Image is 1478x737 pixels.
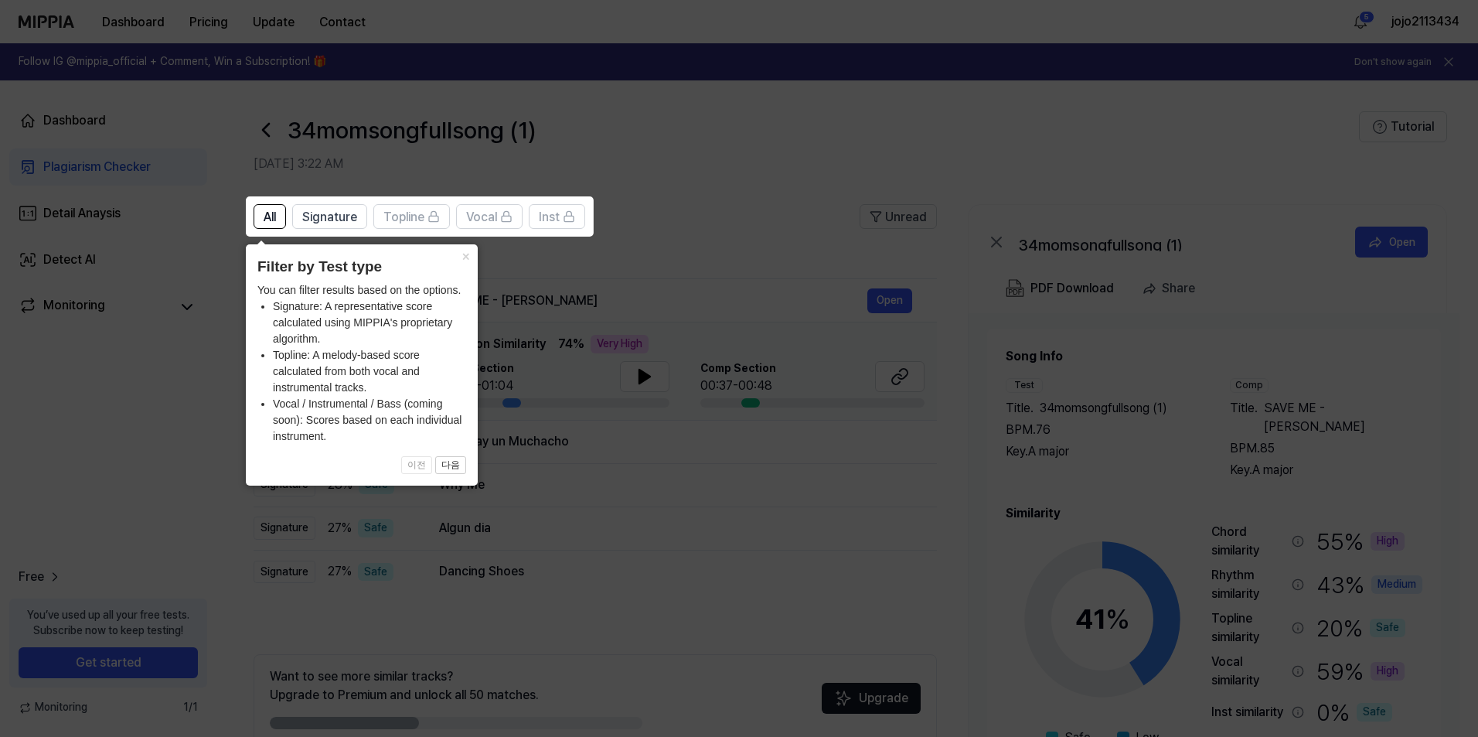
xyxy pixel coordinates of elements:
[273,299,466,347] li: Signature: A representative score calculated using MIPPIA's proprietary algorithm.
[456,204,523,229] button: Vocal
[273,396,466,445] li: Vocal / Instrumental / Bass (coming soon): Scores based on each individual instrument.
[453,244,478,266] button: Close
[373,204,450,229] button: Topline
[254,204,286,229] button: All
[302,208,357,227] span: Signature
[539,208,560,227] span: Inst
[466,208,497,227] span: Vocal
[264,208,276,227] span: All
[292,204,367,229] button: Signature
[529,204,585,229] button: Inst
[257,282,466,445] div: You can filter results based on the options.
[257,256,466,278] header: Filter by Test type
[273,347,466,396] li: Topline: A melody-based score calculated from both vocal and instrumental tracks.
[383,208,424,227] span: Topline
[435,456,466,475] button: 다음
